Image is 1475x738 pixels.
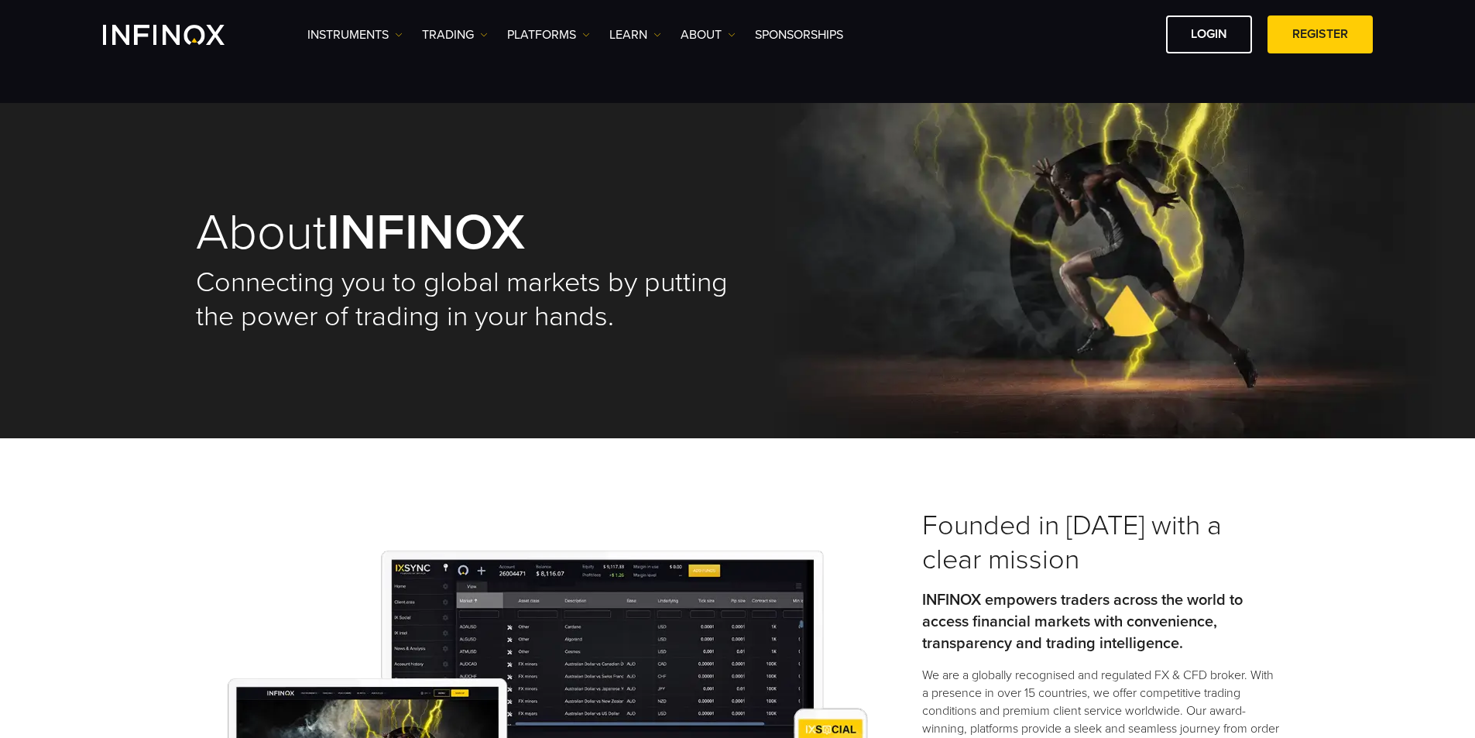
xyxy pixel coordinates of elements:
a: LOGIN [1166,15,1252,53]
a: PLATFORMS [507,26,590,44]
strong: INFINOX [327,202,525,263]
p: INFINOX empowers traders across the world to access financial markets with convenience, transpare... [922,589,1280,654]
h2: Connecting you to global markets by putting the power of trading in your hands. [196,266,738,334]
h3: Founded in [DATE] with a clear mission [922,509,1280,577]
a: INFINOX Logo [103,25,261,45]
h1: About [196,208,738,258]
a: REGISTER [1267,15,1373,53]
a: SPONSORSHIPS [755,26,843,44]
a: Learn [609,26,661,44]
a: Instruments [307,26,403,44]
a: ABOUT [681,26,736,44]
a: TRADING [422,26,488,44]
